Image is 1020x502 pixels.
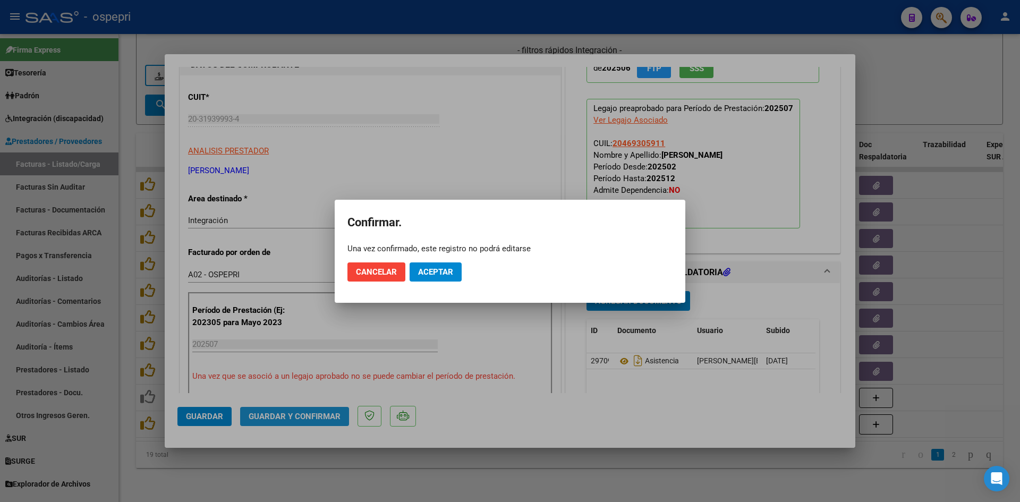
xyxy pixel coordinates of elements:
span: Cancelar [356,267,397,277]
span: Aceptar [418,267,453,277]
button: Cancelar [347,262,405,282]
div: Open Intercom Messenger [984,466,1009,491]
h2: Confirmar. [347,212,673,233]
div: Una vez confirmado, este registro no podrá editarse [347,243,673,254]
button: Aceptar [410,262,462,282]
